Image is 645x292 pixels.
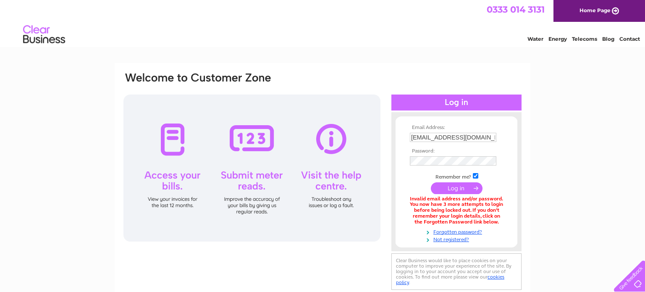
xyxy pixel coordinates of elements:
div: Clear Business is a trading name of Verastar Limited (registered in [GEOGRAPHIC_DATA] No. 3667643... [125,5,522,41]
div: Invalid email address and/or password. You now have 3 more attempts to login before being locked ... [410,196,503,225]
div: Clear Business would like to place cookies on your computer to improve your experience of the sit... [391,253,522,290]
a: Blog [602,36,614,42]
a: Telecoms [572,36,597,42]
input: Submit [431,182,482,194]
a: 0333 014 3131 [487,4,545,15]
a: Contact [619,36,640,42]
a: Energy [548,36,567,42]
a: Forgotten password? [410,227,505,235]
a: cookies policy [396,274,504,285]
th: Password: [408,148,505,154]
img: logo.png [23,22,66,47]
a: Not registered? [410,235,505,243]
th: Email Address: [408,125,505,131]
a: Water [527,36,543,42]
td: Remember me? [408,172,505,180]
